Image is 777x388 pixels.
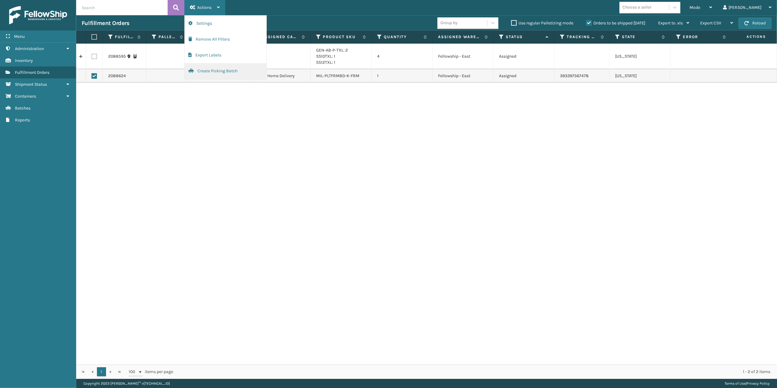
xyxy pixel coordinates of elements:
button: Reload [739,18,772,29]
span: Actions [727,32,770,42]
a: SS10TXL: 1 [316,54,335,59]
a: Terms of Use [725,381,746,386]
td: [US_STATE] [610,44,671,69]
button: Remove All Filters [185,31,266,47]
label: Pallet Name [159,34,177,40]
td: FedEx Home Delivery [250,69,311,83]
a: 1 [97,367,106,376]
label: Error [683,34,720,40]
td: Fellowship - East [433,69,494,83]
a: Privacy Policy [747,381,770,386]
a: MIL-PLTFRMBD-K-FRM [316,73,359,78]
span: 100 [129,369,138,375]
button: Settings [185,16,266,31]
span: Export CSV [700,20,721,26]
label: Product SKU [323,34,360,40]
td: Assigned [494,44,554,69]
label: Assigned Carrier Service [262,34,299,40]
h3: Fulfillment Orders [82,20,129,27]
span: Shipment Status [15,82,47,87]
label: Orders to be shipped [DATE] [586,20,645,26]
a: 393397567478 [560,73,589,78]
span: Actions [197,5,212,10]
td: 1 [372,69,433,83]
span: items per page [129,367,173,376]
a: 2088624 [108,73,126,79]
button: Create Picking Batch [185,63,266,79]
td: [US_STATE] [610,69,671,83]
img: logo [9,6,67,24]
label: Tracking Number [567,34,598,40]
label: Fulfillment Order Id [115,34,134,40]
span: Mode [690,5,700,10]
button: Export Labels [185,47,266,63]
div: | [725,379,770,388]
label: Quantity [384,34,421,40]
td: 4 [372,44,433,69]
span: Menu [14,34,25,39]
span: Batches [15,106,30,111]
td: Fellowship - East [433,44,494,69]
label: Use regular Palletizing mode [511,20,573,26]
a: 2088595 [108,53,126,59]
td: LTL [250,44,311,69]
span: Fulfillment Orders [15,70,49,75]
span: Administration [15,46,44,51]
span: Export to .xls [658,20,683,26]
div: Group by [440,20,458,26]
label: State [622,34,659,40]
span: Containers [15,94,36,99]
div: 1 - 2 of 2 items [182,369,770,375]
label: Status [506,34,543,40]
span: Reports [15,117,30,123]
div: Choose a seller [622,4,651,11]
a: SS12TXL: 1 [316,60,335,65]
span: Inventory [15,58,33,63]
label: Assigned Warehouse [438,34,482,40]
td: Assigned [494,69,554,83]
p: Copyright 2023 [PERSON_NAME]™ v [TECHNICAL_ID] [84,379,170,388]
a: GEN-AB-P-TXL: 2 [316,48,348,53]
